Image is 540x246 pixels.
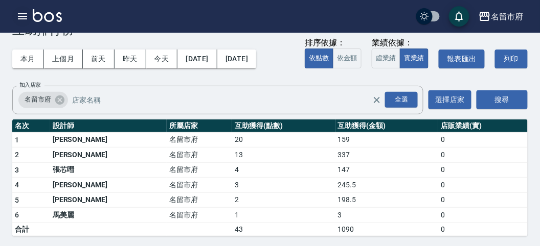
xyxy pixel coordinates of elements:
[232,223,335,236] td: 43
[232,208,335,223] td: 1
[429,90,471,109] button: 選擇店家
[477,90,528,109] button: 搜尋
[438,208,528,223] td: 0
[232,132,335,147] td: 20
[232,178,335,193] td: 3
[167,119,232,133] th: 所屬店家
[400,48,429,68] button: 實業績
[438,178,528,193] td: 0
[50,119,167,133] th: 設計師
[335,162,439,178] td: 147
[12,223,50,236] td: 合計
[335,223,439,236] td: 1090
[50,208,167,223] td: 馬美麗
[15,151,19,159] span: 2
[15,211,19,219] span: 6
[232,119,335,133] th: 互助獲得(點數)
[167,132,232,147] td: 名留市府
[370,93,384,107] button: Clear
[335,208,439,223] td: 3
[383,90,420,110] button: Open
[177,50,217,68] button: [DATE]
[335,119,439,133] th: 互助獲得(金額)
[12,50,44,68] button: 本月
[438,147,528,163] td: 0
[50,178,167,193] td: [PERSON_NAME]
[167,147,232,163] td: 名留市府
[167,178,232,193] td: 名留市府
[385,92,418,108] div: 全選
[305,38,362,48] div: 排序依據：
[438,132,528,147] td: 0
[44,50,83,68] button: 上個月
[33,9,62,22] img: Logo
[217,50,256,68] button: [DATE]
[18,92,68,108] div: 名留市府
[115,50,146,68] button: 昨天
[18,94,57,105] span: 名留市府
[449,6,469,27] button: save
[335,147,439,163] td: 337
[167,162,232,178] td: 名留市府
[15,166,19,174] span: 3
[335,178,439,193] td: 245.5
[12,119,528,236] table: a dense table
[335,132,439,147] td: 159
[15,196,19,204] span: 5
[439,50,485,68] button: 報表匯出
[50,192,167,208] td: [PERSON_NAME]
[372,48,400,68] button: 虛業績
[83,50,115,68] button: 前天
[15,181,19,189] span: 4
[232,192,335,208] td: 2
[50,132,167,147] td: [PERSON_NAME]
[305,48,333,68] button: 依點數
[232,147,335,163] td: 13
[372,38,429,48] div: 業績依據：
[438,162,528,178] td: 0
[167,208,232,223] td: 名留市府
[167,192,232,208] td: 名留市府
[438,223,528,236] td: 0
[70,91,391,109] input: 店家名稱
[19,81,41,89] label: 加入店家
[335,192,439,208] td: 198.5
[15,136,19,144] span: 1
[495,50,528,68] button: 列印
[475,6,528,27] button: 名留市府
[438,119,528,133] th: 店販業績(實)
[333,48,362,68] button: 依金額
[232,162,335,178] td: 4
[146,50,178,68] button: 今天
[438,192,528,208] td: 0
[50,147,167,163] td: [PERSON_NAME]
[50,162,167,178] td: 張芯嘒
[12,119,50,133] th: 名次
[491,10,524,23] div: 名留市府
